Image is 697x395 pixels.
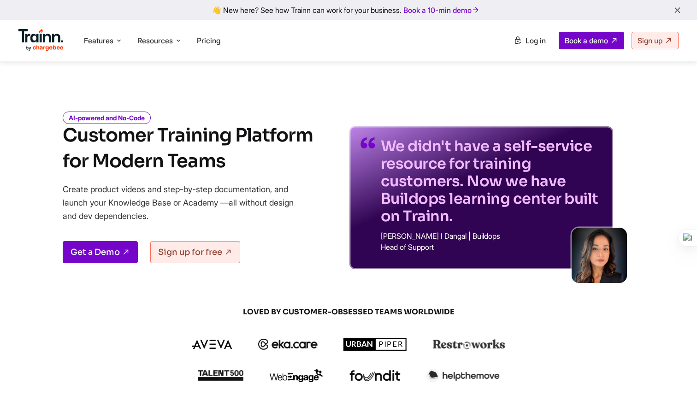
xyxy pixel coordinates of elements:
[63,183,307,223] p: Create product videos and step-by-step documentation, and launch your Knowledge Base or Academy —...
[137,35,173,46] span: Resources
[381,137,602,225] p: We didn't have a self-service resource for training customers. Now we have Buildops learning cent...
[360,137,375,148] img: quotes-purple.41a7099.svg
[402,4,482,17] a: Book a 10-min demo
[526,36,546,45] span: Log in
[18,29,64,51] img: Trainn Logo
[381,243,602,251] p: Head of Support
[63,123,313,174] h1: Customer Training Platform for Modern Teams
[565,36,608,45] span: Book a demo
[150,241,240,263] a: Sign up for free
[343,338,407,351] img: urbanpiper logo
[63,241,138,263] a: Get a Demo
[197,370,243,381] img: talent500 logo
[508,32,551,49] a: Log in
[433,339,505,349] img: restroworks logo
[638,36,662,45] span: Sign up
[192,340,232,349] img: aveva logo
[270,369,323,382] img: webengage logo
[426,369,500,382] img: helpthemove logo
[63,112,151,124] i: AI-powered and No-Code
[572,228,627,283] img: sabina-buildops.d2e8138.png
[6,6,691,14] div: 👋 New here? See how Trainn can work for your business.
[127,307,570,317] span: LOVED BY CUSTOMER-OBSESSED TEAMS WORLDWIDE
[349,370,401,381] img: foundit logo
[197,36,220,45] a: Pricing
[258,339,318,350] img: ekacare logo
[84,35,113,46] span: Features
[632,32,679,49] a: Sign up
[559,32,624,49] a: Book a demo
[381,232,602,240] p: [PERSON_NAME] I Dangal | Buildops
